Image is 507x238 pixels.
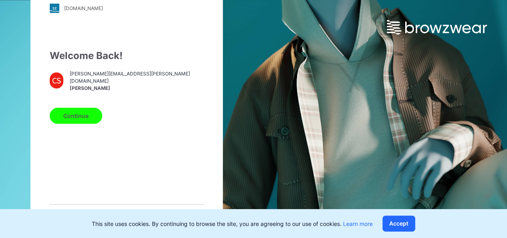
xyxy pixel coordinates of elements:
[92,220,373,228] p: This site uses cookies. By continuing to browse the site, you are agreeing to our use of cookies.
[70,70,204,85] span: [PERSON_NAME][EMAIL_ADDRESS][PERSON_NAME][DOMAIN_NAME]
[50,3,59,13] img: stylezone-logo.562084cfcfab977791bfbf7441f1a819.svg
[343,220,373,227] a: Learn more
[50,3,204,13] a: [DOMAIN_NAME]
[387,20,487,35] img: browzwear-logo.e42bd6dac1945053ebaf764b6aa21510.svg
[50,48,204,63] div: Welcome Back!
[50,72,63,88] div: CS
[382,216,415,232] button: Accept
[64,5,103,11] div: [DOMAIN_NAME]
[50,108,102,124] button: Continue
[70,85,204,92] span: [PERSON_NAME]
